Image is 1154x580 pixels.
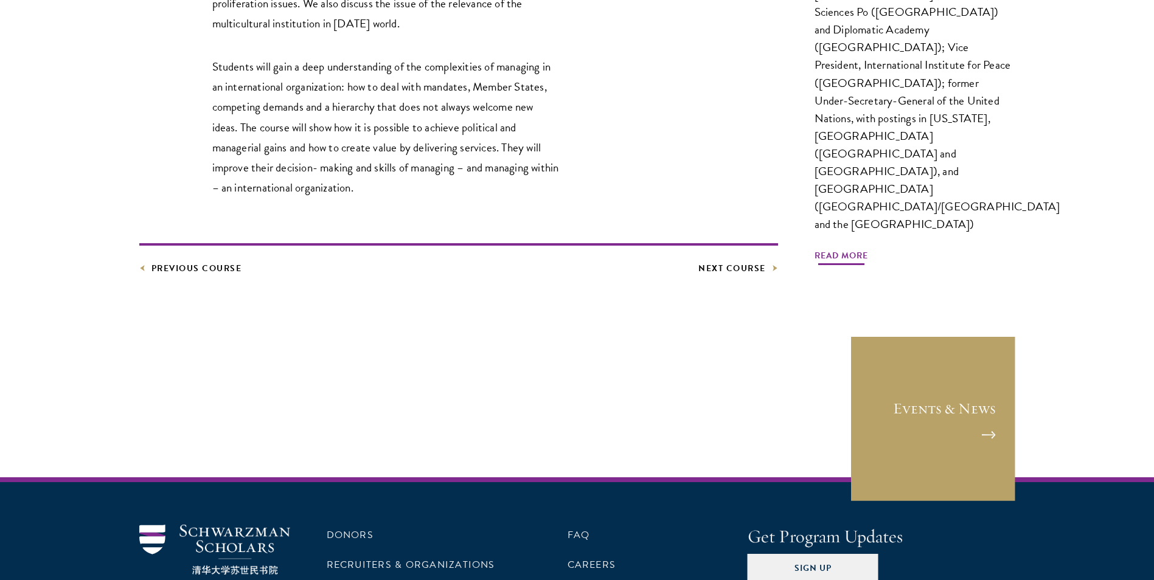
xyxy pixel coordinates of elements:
[327,528,374,542] a: Donors
[851,337,1015,501] a: Events & News
[327,558,495,572] a: Recruiters & Organizations
[212,57,559,197] p: Students will gain a deep understanding of the complexities of managing in an international organ...
[698,261,778,276] a: Next Course
[748,525,1015,549] h4: Get Program Updates
[139,525,290,575] img: Schwarzman Scholars
[139,261,242,276] a: Previous Course
[568,558,616,572] a: Careers
[568,528,590,542] a: FAQ
[815,248,868,267] span: Read More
